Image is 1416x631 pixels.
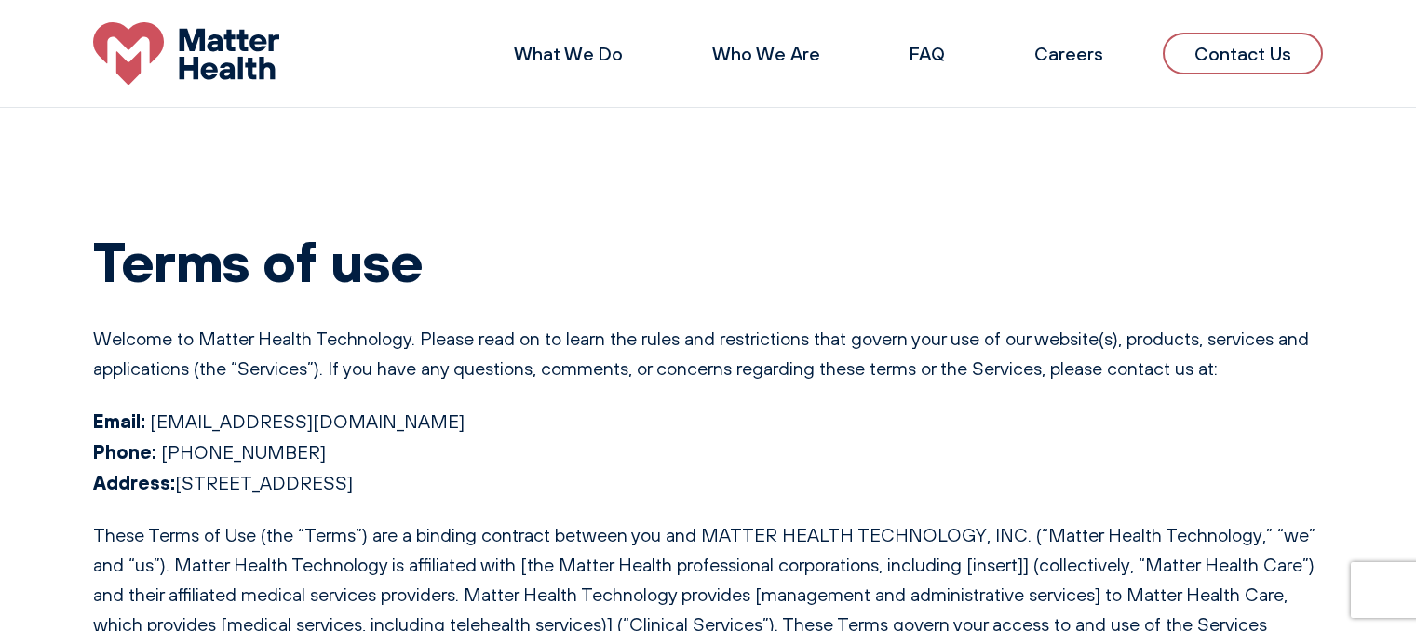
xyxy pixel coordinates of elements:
[910,42,945,65] a: FAQ
[514,42,623,65] a: What We Do
[161,441,326,463] a: [PHONE_NUMBER]
[93,324,1323,383] p: Welcome to Matter Health Technology. Please read on to learn the rules and restrictions that gove...
[93,227,1323,294] h1: Terms of use
[150,410,465,433] a: [EMAIL_ADDRESS][DOMAIN_NAME]
[93,406,1323,498] p: [STREET_ADDRESS]
[93,439,156,463] strong: Phone:
[93,409,145,433] strong: Email:
[1163,33,1323,74] a: Contact Us
[93,470,175,494] strong: Address:
[1034,42,1103,65] a: Careers
[712,42,820,65] a: Who We Are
